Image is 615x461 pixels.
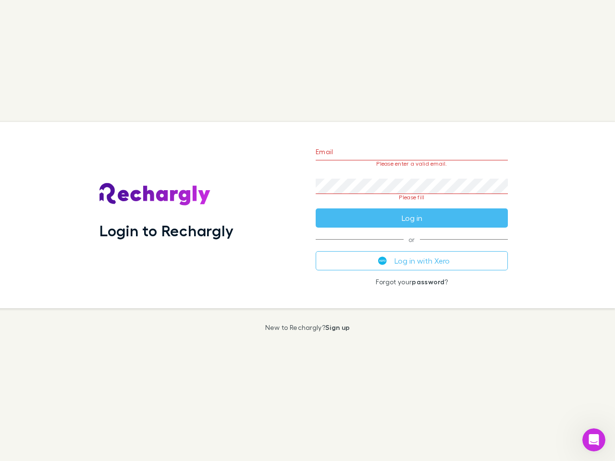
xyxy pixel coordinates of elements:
[316,251,508,270] button: Log in with Xero
[99,183,211,206] img: Rechargly's Logo
[316,194,508,201] p: Please fill
[582,428,605,451] iframe: Intercom live chat
[412,278,444,286] a: password
[265,324,350,331] p: New to Rechargly?
[378,256,387,265] img: Xero's logo
[99,221,234,240] h1: Login to Rechargly
[316,239,508,240] span: or
[316,160,508,167] p: Please enter a valid email.
[325,323,350,331] a: Sign up
[316,208,508,228] button: Log in
[316,278,508,286] p: Forgot your ?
